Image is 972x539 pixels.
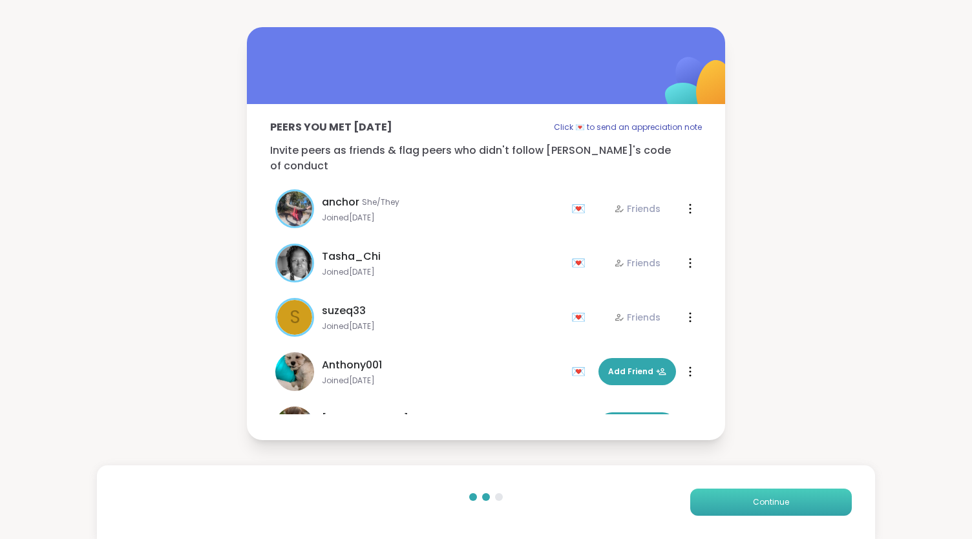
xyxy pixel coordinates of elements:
[322,303,366,319] span: suzeq33
[270,120,392,135] p: Peers you met [DATE]
[277,246,312,280] img: Tasha_Chi
[275,352,314,391] img: Anthony001
[322,357,382,373] span: Anthony001
[322,213,564,223] span: Joined [DATE]
[571,198,591,219] div: 💌
[614,202,660,215] div: Friends
[598,358,676,385] button: Add Friend
[690,489,852,516] button: Continue
[554,120,702,135] p: Click 💌 to send an appreciation note
[608,366,666,377] span: Add Friend
[322,412,408,427] span: [PERSON_NAME]
[571,361,591,382] div: 💌
[571,307,591,328] div: 💌
[277,191,312,226] img: anchor
[322,267,564,277] span: Joined [DATE]
[614,311,660,324] div: Friends
[753,496,789,508] span: Continue
[275,407,314,445] img: Adrienne_QueenOfTheDawn
[614,257,660,269] div: Friends
[322,321,564,332] span: Joined [DATE]
[290,304,301,331] span: s
[322,249,381,264] span: Tasha_Chi
[322,375,564,386] span: Joined [DATE]
[598,412,676,439] button: Add Friend
[635,23,763,152] img: ShareWell Logomark
[571,253,591,273] div: 💌
[362,197,399,207] span: She/They
[270,143,702,174] p: Invite peers as friends & flag peers who didn't follow [PERSON_NAME]'s code of conduct
[322,195,359,210] span: anchor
